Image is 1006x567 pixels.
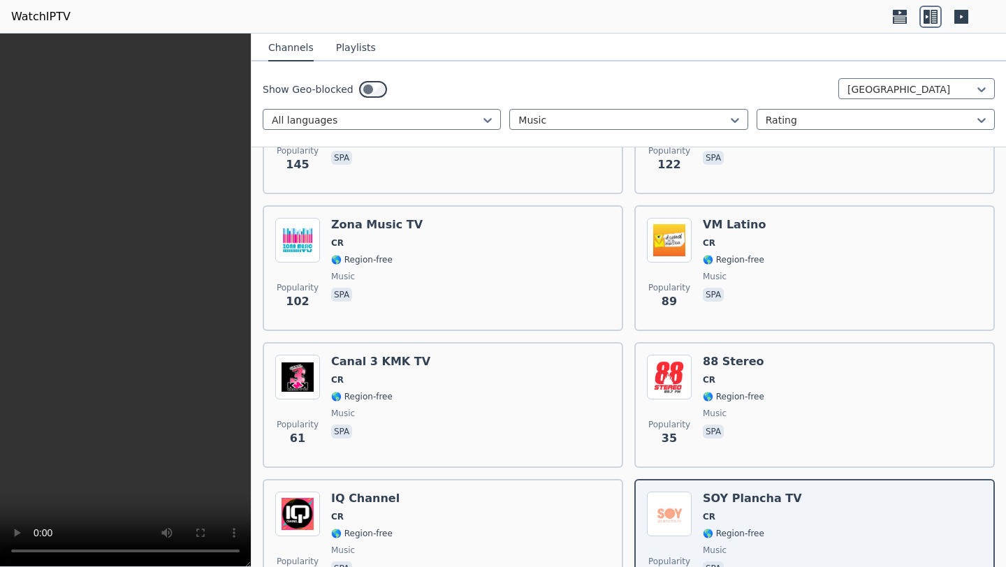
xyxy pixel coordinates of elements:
span: 🌎 Region-free [703,391,764,402]
label: Show Geo-blocked [263,82,353,96]
span: Popularity [277,145,319,156]
span: 🌎 Region-free [331,391,393,402]
img: VM Latino [647,218,692,263]
p: spa [703,425,724,439]
span: 145 [286,156,309,173]
p: spa [331,425,352,439]
span: music [331,545,355,556]
span: Popularity [648,145,690,156]
img: Canal 3 KMK TV [275,355,320,399]
img: Zona Music TV [275,218,320,263]
p: spa [331,151,352,165]
img: 88 Stereo [647,355,692,399]
h6: IQ Channel [331,492,400,506]
button: Playlists [336,35,376,61]
span: 🌎 Region-free [703,254,764,265]
span: Popularity [277,282,319,293]
span: CR [703,237,715,249]
img: SOY Plancha TV [647,492,692,536]
span: music [331,408,355,419]
span: 🌎 Region-free [331,528,393,539]
span: CR [703,374,715,385]
span: music [703,271,727,282]
h6: VM Latino [703,218,766,232]
span: music [703,545,727,556]
span: CR [703,511,715,522]
h6: SOY Plancha TV [703,492,802,506]
a: WatchIPTV [11,8,71,25]
h6: Zona Music TV [331,218,423,232]
span: CR [331,374,344,385]
button: Channels [268,35,314,61]
span: 🌎 Region-free [331,254,393,265]
span: Popularity [277,556,319,567]
span: Popularity [277,419,319,430]
span: 89 [662,293,677,310]
span: 61 [290,430,305,447]
p: spa [703,288,724,302]
span: music [331,271,355,282]
span: 🌎 Region-free [703,528,764,539]
p: spa [331,288,352,302]
span: Popularity [648,419,690,430]
span: Popularity [648,282,690,293]
span: 102 [286,293,309,310]
h6: 88 Stereo [703,355,764,369]
span: CR [331,511,344,522]
span: music [703,408,727,419]
span: 35 [662,430,677,447]
img: IQ Channel [275,492,320,536]
h6: Canal 3 KMK TV [331,355,430,369]
span: 122 [657,156,680,173]
span: CR [331,237,344,249]
span: Popularity [648,556,690,567]
p: spa [703,151,724,165]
